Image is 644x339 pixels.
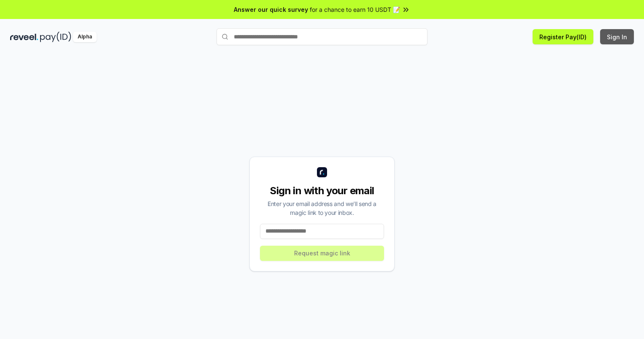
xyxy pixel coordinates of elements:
[73,32,97,42] div: Alpha
[260,184,384,198] div: Sign in with your email
[533,29,593,44] button: Register Pay(ID)
[260,199,384,217] div: Enter your email address and we’ll send a magic link to your inbox.
[234,5,308,14] span: Answer our quick survey
[40,32,71,42] img: pay_id
[600,29,634,44] button: Sign In
[317,167,327,177] img: logo_small
[10,32,38,42] img: reveel_dark
[310,5,400,14] span: for a chance to earn 10 USDT 📝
